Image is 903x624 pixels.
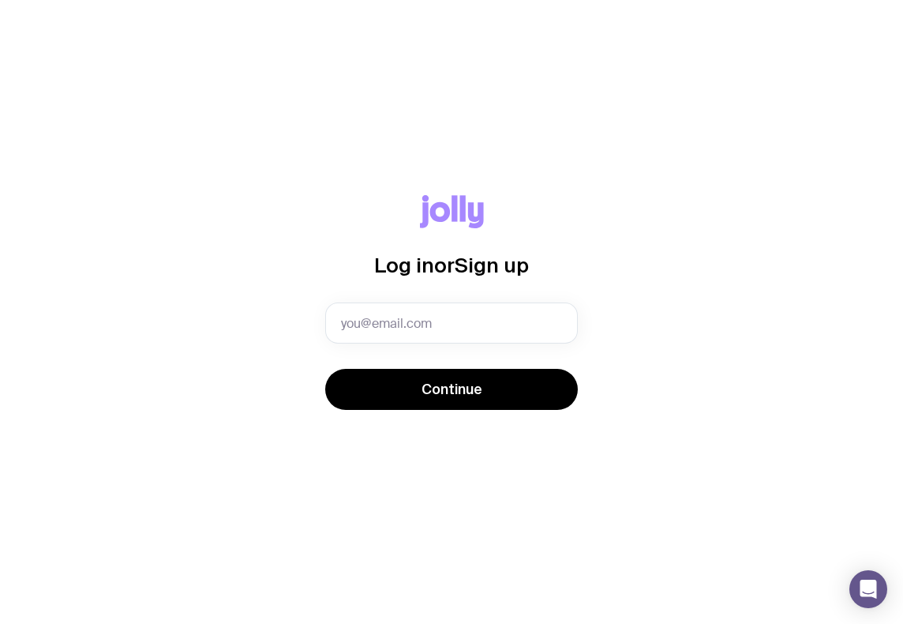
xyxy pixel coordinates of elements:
[434,254,455,276] span: or
[325,369,578,410] button: Continue
[325,303,578,344] input: you@email.com
[374,254,434,276] span: Log in
[422,380,482,399] span: Continue
[455,254,529,276] span: Sign up
[849,570,887,608] div: Open Intercom Messenger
